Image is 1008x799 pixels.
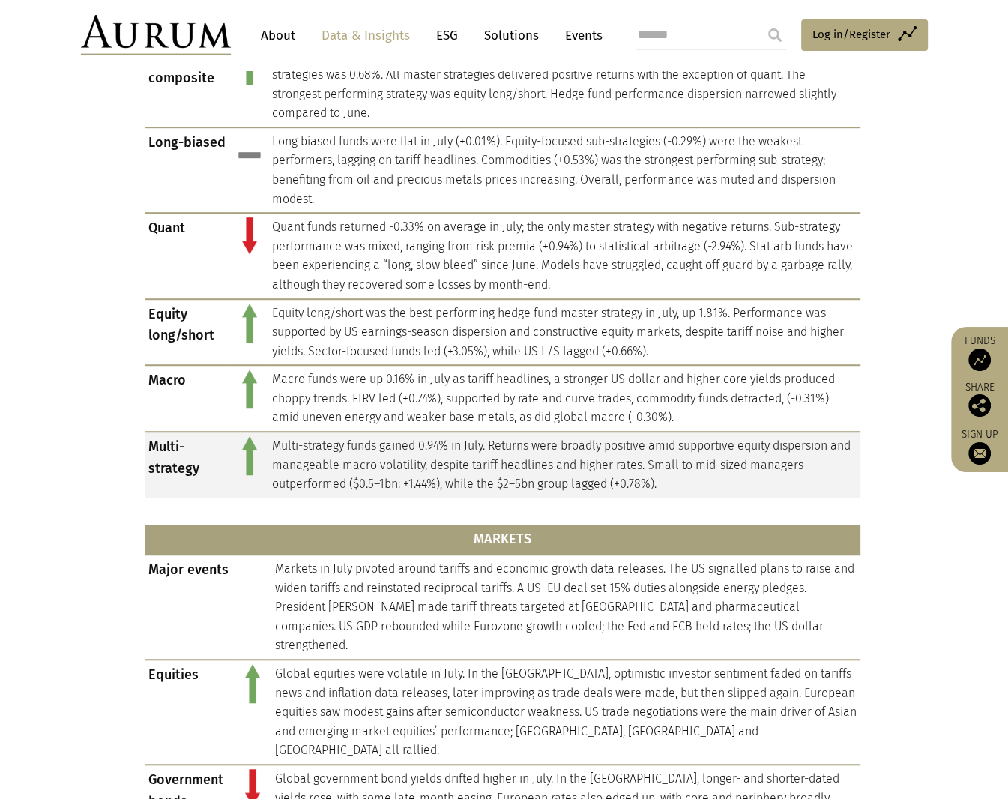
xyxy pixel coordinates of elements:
td: Markets in July pivoted around tariffs and economic growth data releases. The US signalled plans ... [271,555,860,660]
a: Events [558,22,603,49]
input: Submit [760,20,790,50]
img: Sign up to our newsletter [968,442,991,465]
td: Long biased funds were flat in July (+0.01%). Equity-focused sub-strategies (-0.29%) were the wea... [268,127,860,213]
td: Hedge fund performance was positive in July. The average asset-weighted hedge fund net return acr... [268,41,860,127]
td: Long-biased [145,127,231,213]
td: Major events [145,555,234,660]
td: Global equities were volatile in July. In the [GEOGRAPHIC_DATA], optimistic investor sentiment fa... [271,660,860,765]
a: Log in/Register [801,19,928,51]
td: Equities [145,660,234,765]
span: Log in/Register [812,25,890,43]
td: Quant [145,213,231,298]
td: Macro funds were up 0.16% in July as tariff headlines, a stronger US dollar and higher core yield... [268,365,860,432]
img: Share this post [968,394,991,417]
td: Equity long/short was the best-performing hedge fund master strategy in July, up 1.81%. Performan... [268,299,860,366]
img: Access Funds [968,349,991,371]
th: MARKETS [145,525,860,555]
td: Macro [145,365,231,432]
td: Multi-strategy [145,432,231,498]
a: Funds [959,334,1001,371]
a: ESG [429,22,465,49]
a: Sign up [959,428,1001,465]
a: Solutions [477,22,546,49]
a: Data & Insights [314,22,417,49]
td: Multi-strategy funds gained 0.94% in July. Returns were broadly positive amid supportive equity d... [268,432,860,498]
td: Hedge fund composite [145,41,231,127]
td: Quant funds returned -0.33% on average in July; the only master strategy with negative returns. S... [268,213,860,298]
img: Aurum [81,15,231,55]
div: Share [959,382,1001,417]
a: About [253,22,303,49]
td: Equity long/short [145,299,231,366]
